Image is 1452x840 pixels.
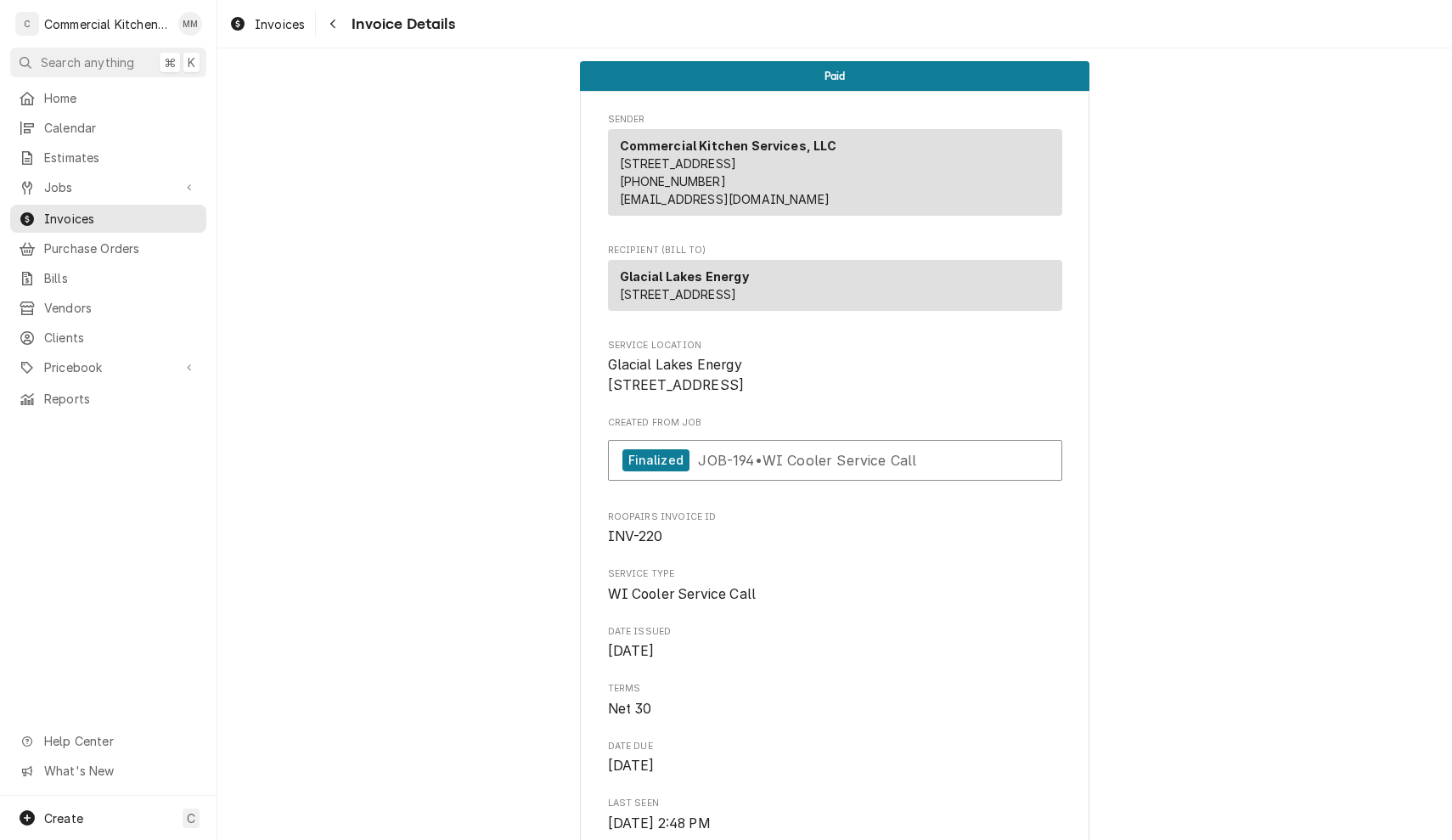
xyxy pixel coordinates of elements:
[10,234,206,262] a: Purchase Orders
[44,240,198,257] span: Purchase Orders
[10,84,206,112] a: Home
[44,89,198,107] span: Home
[164,54,176,71] span: ⌘
[41,54,134,71] span: Search anything
[620,287,737,302] span: [STREET_ADDRESS]
[608,129,1062,223] div: Sender
[580,61,1089,91] div: Status
[608,244,1062,257] span: Recipient (Bill To)
[44,269,198,287] span: Bills
[608,510,1062,524] span: Roopairs Invoice ID
[608,740,1062,753] span: Date Due
[620,138,837,153] strong: Commercial Kitchen Services, LLC
[608,815,711,832] span: [DATE] 2:48 PM
[608,355,1062,395] span: Service Location
[824,70,846,82] span: Paid
[187,809,195,827] span: C
[608,584,1062,605] span: Service Type
[608,510,1062,547] div: Roopairs Invoice ID
[10,48,206,77] button: Search anything⌘K
[608,758,655,774] span: [DATE]
[608,113,1062,127] span: Sender
[608,797,1062,810] span: Last Seen
[10,144,206,172] a: Estimates
[608,625,1062,639] span: Date Issued
[608,129,1062,216] div: Sender
[10,173,206,201] a: Go to Jobs
[608,682,1062,719] div: Terms
[10,114,206,142] a: Calendar
[620,156,737,171] span: [STREET_ADDRESS]
[608,740,1062,776] div: Date Due
[44,15,169,33] div: Commercial Kitchen Services, LLC
[10,264,206,292] a: Bills
[44,149,198,166] span: Estimates
[15,12,39,36] div: C
[10,353,206,381] a: Go to Pricebook
[608,416,1062,430] span: Created From Job
[44,390,198,408] span: Reports
[608,701,652,717] span: Net 30
[608,643,655,659] span: [DATE]
[608,699,1062,719] span: Terms
[10,385,206,413] a: Reports
[10,324,206,352] a: Clients
[44,178,172,196] span: Jobs
[608,527,1062,547] span: Roopairs Invoice ID
[44,358,172,376] span: Pricebook
[620,269,749,284] strong: Glacial Lakes Energy
[608,586,757,602] span: WI Cooler Service Call
[608,625,1062,662] div: Date Issued
[44,762,196,780] span: What's New
[608,260,1062,318] div: Recipient (Bill To)
[608,567,1062,581] span: Service Type
[622,449,689,472] div: Finalized
[608,357,745,393] span: Glacial Lakes Energy [STREET_ADDRESS]
[608,797,1062,833] div: Last Seen
[44,732,196,750] span: Help Center
[178,12,202,36] div: MM
[608,641,1062,662] span: Date Issued
[10,205,206,233] a: Invoices
[620,174,726,189] a: [PHONE_NUMBER]
[44,811,83,826] span: Create
[608,416,1062,489] div: Created From Job
[188,54,195,71] span: K
[608,244,1062,319] div: Invoice Recipient
[44,119,198,137] span: Calendar
[608,528,663,544] span: INV-220
[222,10,312,38] a: Invoices
[698,451,916,468] span: JOB-194 • WI Cooler Service Call
[10,294,206,322] a: Vendors
[608,113,1062,223] div: Invoice Sender
[44,299,198,317] span: Vendors
[608,339,1062,396] div: Service Location
[44,329,198,347] span: Clients
[608,260,1062,311] div: Recipient (Bill To)
[608,440,1062,482] a: View Job
[44,210,198,228] span: Invoices
[608,567,1062,604] div: Service Type
[608,814,1062,834] span: Last Seen
[10,727,206,755] a: Go to Help Center
[319,10,346,37] button: Navigate back
[10,757,206,785] a: Go to What's New
[608,339,1062,352] span: Service Location
[608,756,1062,776] span: Date Due
[178,12,202,36] div: Megann Murphy's Avatar
[346,13,454,36] span: Invoice Details
[620,192,830,206] a: [EMAIL_ADDRESS][DOMAIN_NAME]
[255,15,305,33] span: Invoices
[608,682,1062,696] span: Terms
